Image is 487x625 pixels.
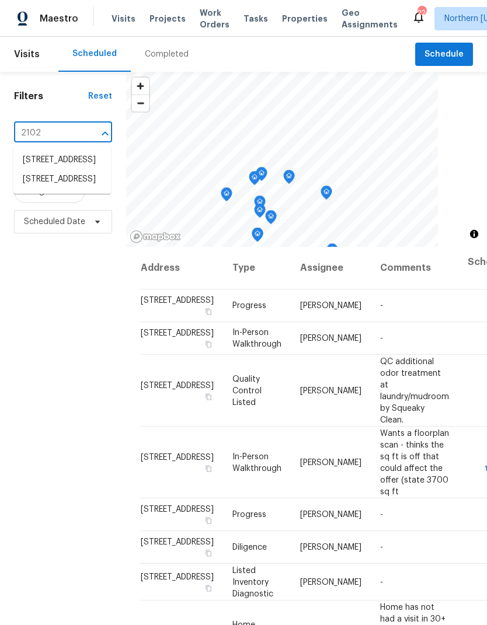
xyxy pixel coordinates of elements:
[300,458,361,466] span: [PERSON_NAME]
[243,15,268,23] span: Tasks
[467,227,481,241] button: Toggle attribution
[321,186,332,204] div: Map marker
[232,375,262,406] span: Quality Control Listed
[14,124,79,142] input: Search for an address...
[203,463,214,473] button: Copy Address
[256,167,267,185] div: Map marker
[254,195,266,214] div: Map marker
[415,43,473,67] button: Schedule
[380,302,383,310] span: -
[97,125,113,142] button: Close
[203,582,214,593] button: Copy Address
[88,90,112,102] div: Reset
[141,505,214,514] span: [STREET_ADDRESS]
[380,334,383,343] span: -
[232,566,273,598] span: Listed Inventory Diagnostic
[291,247,371,289] th: Assignee
[132,95,149,111] button: Zoom out
[203,339,214,350] button: Copy Address
[300,302,361,310] span: [PERSON_NAME]
[141,296,214,305] span: [STREET_ADDRESS]
[342,7,398,30] span: Geo Assignments
[14,90,88,102] h1: Filters
[300,334,361,343] span: [PERSON_NAME]
[112,13,135,25] span: Visits
[282,13,328,25] span: Properties
[130,230,181,243] a: Mapbox homepage
[300,511,361,519] span: [PERSON_NAME]
[232,329,281,348] span: In-Person Walkthrough
[141,453,214,461] span: [STREET_ADDRESS]
[249,171,260,189] div: Map marker
[72,48,117,60] div: Scheduled
[326,243,338,261] div: Map marker
[254,204,266,222] div: Map marker
[203,548,214,558] button: Copy Address
[300,386,361,394] span: [PERSON_NAME]
[145,48,189,60] div: Completed
[418,7,426,19] div: 22
[221,187,232,205] div: Map marker
[380,357,449,424] span: QC additional odor treatment at laundry/mudroom by Squeaky Clean.
[471,228,478,240] span: Toggle attribution
[141,329,214,337] span: [STREET_ADDRESS]
[140,247,223,289] th: Address
[141,572,214,581] span: [STREET_ADDRESS]
[380,543,383,551] span: -
[380,511,383,519] span: -
[24,216,85,228] span: Scheduled Date
[203,391,214,401] button: Copy Address
[203,515,214,526] button: Copy Address
[265,210,277,228] div: Map marker
[380,429,449,495] span: Wants a floorplan scan - thinks the sq ft is off that could affect the offer (state 3700 sq ft
[141,381,214,389] span: [STREET_ADDRESS]
[300,543,361,551] span: [PERSON_NAME]
[232,452,281,472] span: In-Person Walkthrough
[232,302,266,310] span: Progress
[300,578,361,586] span: [PERSON_NAME]
[371,247,458,289] th: Comments
[283,170,295,188] div: Map marker
[380,578,383,586] span: -
[40,13,78,25] span: Maestro
[203,306,214,317] button: Copy Address
[13,170,111,189] li: [STREET_ADDRESS]
[232,543,267,551] span: Diligence
[232,511,266,519] span: Progress
[425,47,464,62] span: Schedule
[132,78,149,95] button: Zoom in
[252,228,263,246] div: Map marker
[126,72,438,247] canvas: Map
[200,7,229,30] span: Work Orders
[13,151,111,170] li: [STREET_ADDRESS]
[149,13,186,25] span: Projects
[223,247,291,289] th: Type
[141,538,214,546] span: [STREET_ADDRESS]
[14,41,40,67] span: Visits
